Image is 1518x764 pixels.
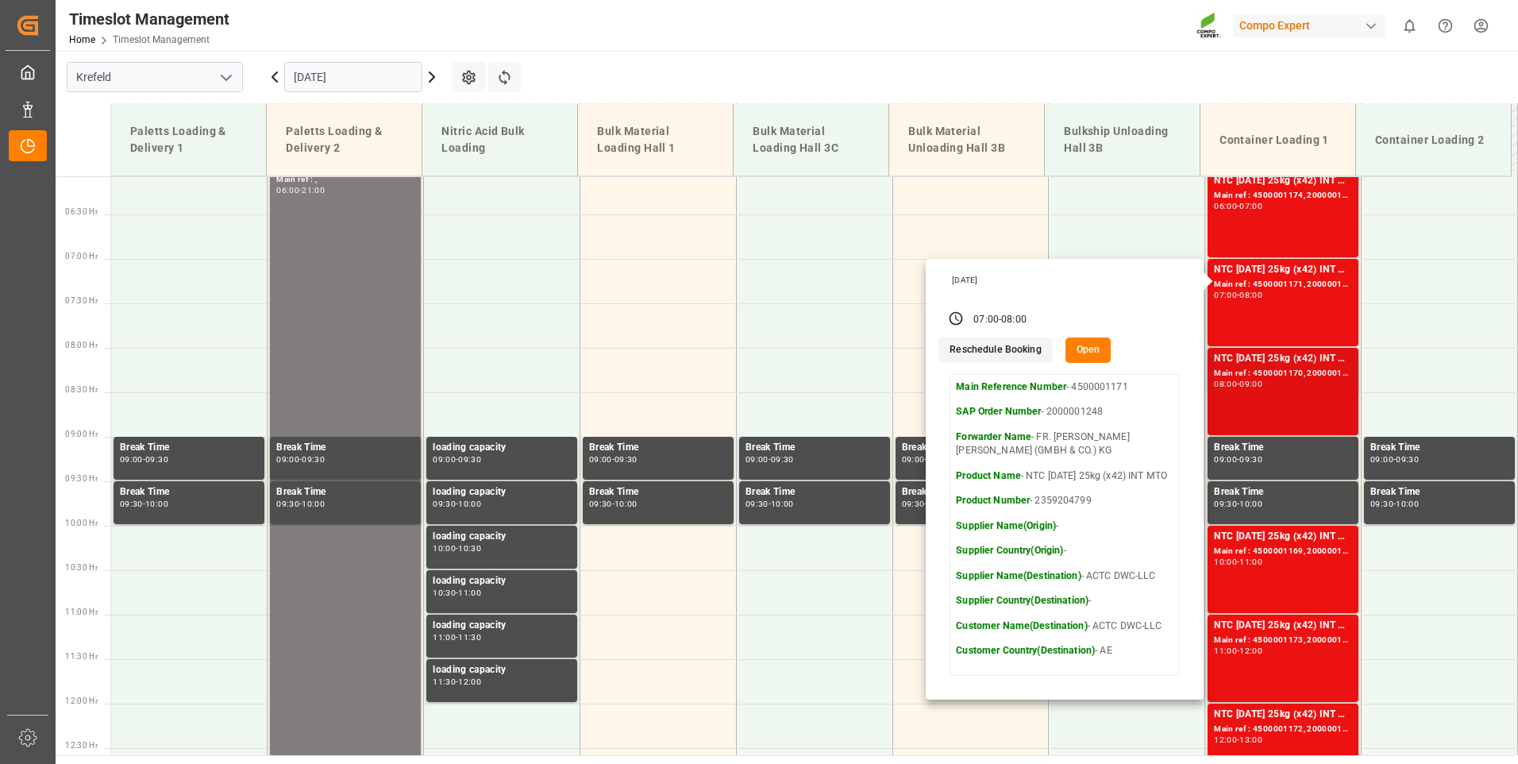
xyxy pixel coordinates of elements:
button: Help Center [1427,8,1463,44]
span: 11:30 Hr [65,652,98,661]
div: Break Time [902,484,1040,500]
div: loading capacity [433,618,571,634]
div: [DATE] [946,275,1186,286]
div: 09:30 [145,456,168,463]
strong: Customer Name(Destination) [956,620,1087,631]
strong: SAP Order Number [956,406,1041,417]
div: loading capacity [433,529,571,545]
div: 09:00 [1370,456,1393,463]
div: 09:30 [771,456,794,463]
p: - [956,594,1173,608]
div: Break Time [746,440,884,456]
div: 21:00 [302,187,325,194]
strong: Forwarder Name [956,431,1031,442]
input: Type to search/select [67,62,243,92]
div: 08:00 [1214,380,1237,388]
div: Container Loading 1 [1213,125,1343,155]
button: Compo Expert [1233,10,1392,41]
div: 10:00 [433,545,456,552]
div: 10:00 [1214,558,1237,565]
strong: Supplier Name(Origin) [956,520,1056,531]
p: - FR. [PERSON_NAME] [PERSON_NAME] (GMBH & CO.) KG [956,430,1173,458]
div: NTC [DATE] 25kg (x42) INT MTO [1214,351,1352,367]
div: 10:00 [1396,500,1419,507]
div: Paletts Loading & Delivery 1 [124,117,253,163]
div: Container Loading 2 [1369,125,1498,155]
strong: Product Number [956,495,1030,506]
div: Main ref : 4500001172, 2000001248 [1214,723,1352,736]
div: - [612,500,615,507]
div: - [924,500,927,507]
div: 13:00 [1239,736,1262,743]
div: Main ref : , [276,173,414,187]
div: 09:30 [902,500,925,507]
span: 10:30 Hr [65,563,98,572]
div: 08:00 [1001,313,1027,327]
div: 12:00 [458,678,481,685]
div: 10:30 [433,589,456,596]
span: 11:00 Hr [65,608,98,616]
div: 09:00 [1239,380,1262,388]
span: 12:30 Hr [65,741,98,750]
p: - NTC [DATE] 25kg (x42) INT MTO [956,469,1173,484]
span: 07:30 Hr [65,296,98,305]
div: - [1237,558,1239,565]
strong: Product Name [956,470,1021,481]
div: - [1237,647,1239,654]
div: Break Time [276,440,414,456]
div: - [612,456,615,463]
div: 09:30 [746,500,769,507]
div: 09:30 [1370,500,1393,507]
button: Reschedule Booking [938,338,1052,363]
button: open menu [214,65,237,90]
div: - [1237,736,1239,743]
div: Break Time [1370,484,1508,500]
div: Nitric Acid Bulk Loading [435,117,564,163]
p: - ACTC DWC-LLC [956,619,1173,634]
div: 10:30 [458,545,481,552]
span: 12:00 Hr [65,696,98,705]
div: - [456,456,458,463]
p: - 4500001171 [956,380,1173,395]
div: 10:00 [458,500,481,507]
div: 09:30 [1239,456,1262,463]
div: - [456,678,458,685]
strong: Customer Country(Destination) [956,645,1095,656]
div: - [924,456,927,463]
div: - [456,634,458,641]
div: 11:00 [433,634,456,641]
div: 06:00 [276,187,299,194]
div: Break Time [589,440,727,456]
div: - [1237,500,1239,507]
div: 09:30 [276,500,299,507]
div: 10:00 [771,500,794,507]
div: - [1237,291,1239,299]
div: - [143,456,145,463]
div: Break Time [276,484,414,500]
div: 10:00 [302,500,325,507]
div: 09:30 [120,500,143,507]
div: 10:00 [1239,500,1262,507]
div: - [299,187,302,194]
div: 09:00 [902,456,925,463]
div: NTC [DATE] 25kg (x42) INT MTO [1214,529,1352,545]
div: Main ref : 4500001173, 2000001248 [1214,634,1352,647]
button: show 0 new notifications [1392,8,1427,44]
strong: Supplier Name(Destination) [956,570,1081,581]
input: DD-MM-YYYY [284,62,422,92]
div: 07:00 [1214,291,1237,299]
div: Bulk Material Unloading Hall 3B [902,117,1031,163]
div: 10:00 [145,500,168,507]
div: Break Time [120,484,258,500]
div: Paletts Loading & Delivery 2 [279,117,409,163]
div: 09:00 [276,456,299,463]
p: - ACTC DWC-LLC [956,569,1173,584]
p: - [956,544,1173,558]
div: 09:30 [1396,456,1419,463]
div: loading capacity [433,440,571,456]
div: 09:30 [458,456,481,463]
div: 07:00 [973,313,999,327]
span: 07:00 Hr [65,252,98,260]
p: - [956,519,1173,534]
div: 09:00 [433,456,456,463]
